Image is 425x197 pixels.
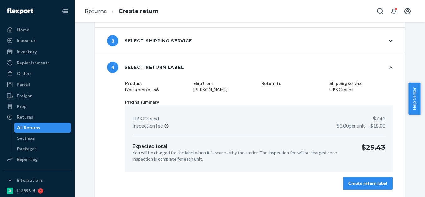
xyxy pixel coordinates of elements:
[107,35,192,46] div: Select shipping service
[388,5,400,17] button: Open notifications
[4,80,71,90] a: Parcel
[17,114,33,120] div: Returns
[329,87,393,93] dd: UPS Ground
[17,177,43,183] div: Integrations
[374,5,386,17] button: Open Search Box
[125,80,188,87] dt: Product
[17,70,32,77] div: Orders
[119,8,159,15] a: Create return
[14,133,71,143] a: Settings
[107,62,118,73] span: 4
[17,146,37,152] div: Packages
[133,143,352,150] p: Expected total
[17,27,29,33] div: Home
[14,144,71,154] a: Packages
[14,123,71,133] a: All Returns
[17,103,26,110] div: Prep
[17,156,38,162] div: Reporting
[17,37,36,44] div: Inbounds
[4,91,71,101] a: Freight
[329,80,393,87] dt: Shipping service
[4,68,71,78] a: Orders
[17,93,32,99] div: Freight
[343,177,393,190] button: Create return label
[17,188,35,194] div: f12898-4
[125,99,393,105] p: Pricing summary
[362,143,385,162] p: $25.43
[193,80,256,87] dt: Ship from
[133,122,163,129] p: Inspection fee
[4,101,71,111] a: Prep
[261,80,325,87] dt: Return to
[85,8,107,15] a: Returns
[4,175,71,185] button: Integrations
[17,49,37,55] div: Inventory
[336,122,385,129] p: $18.00
[4,112,71,122] a: Returns
[125,87,188,93] dd: Bioma probio... x6
[107,62,184,73] div: Select return label
[4,58,71,68] a: Replenishments
[58,5,71,17] button: Close Navigation
[4,35,71,45] a: Inbounds
[4,47,71,57] a: Inventory
[7,8,33,14] img: Flexport logo
[373,115,385,122] p: $7.43
[17,60,50,66] div: Replenishments
[4,154,71,164] a: Reporting
[336,123,365,129] span: $3.00 per unit
[401,5,414,17] button: Open account menu
[107,35,118,46] span: 3
[80,2,164,21] ol: breadcrumbs
[133,115,159,122] p: UPS Ground
[4,25,71,35] a: Home
[4,186,71,196] a: f12898-4
[348,180,387,186] div: Create return label
[408,83,420,115] button: Help Center
[133,150,352,162] p: You will be charged for the label when it is scanned by the carrier. The inspection fee will be c...
[17,135,35,141] div: Settings
[17,82,30,88] div: Parcel
[17,124,40,131] div: All Returns
[193,87,256,93] dd: [PERSON_NAME]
